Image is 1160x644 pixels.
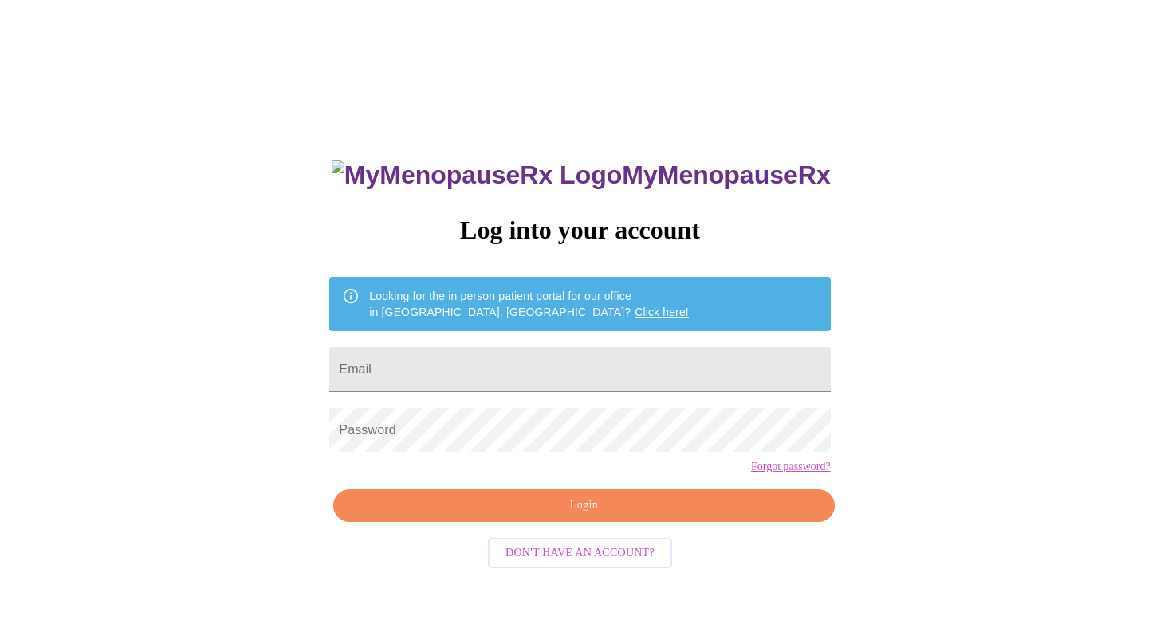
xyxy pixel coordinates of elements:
a: Click here! [635,306,689,318]
a: Forgot password? [751,460,831,473]
h3: Log into your account [329,215,830,245]
a: Don't have an account? [484,545,676,559]
button: Login [333,489,834,522]
img: MyMenopauseRx Logo [332,160,622,190]
h3: MyMenopauseRx [332,160,831,190]
div: Looking for the in person patient portal for our office in [GEOGRAPHIC_DATA], [GEOGRAPHIC_DATA]? [369,282,689,326]
span: Don't have an account? [505,543,655,563]
span: Login [352,496,816,516]
button: Don't have an account? [488,538,672,569]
